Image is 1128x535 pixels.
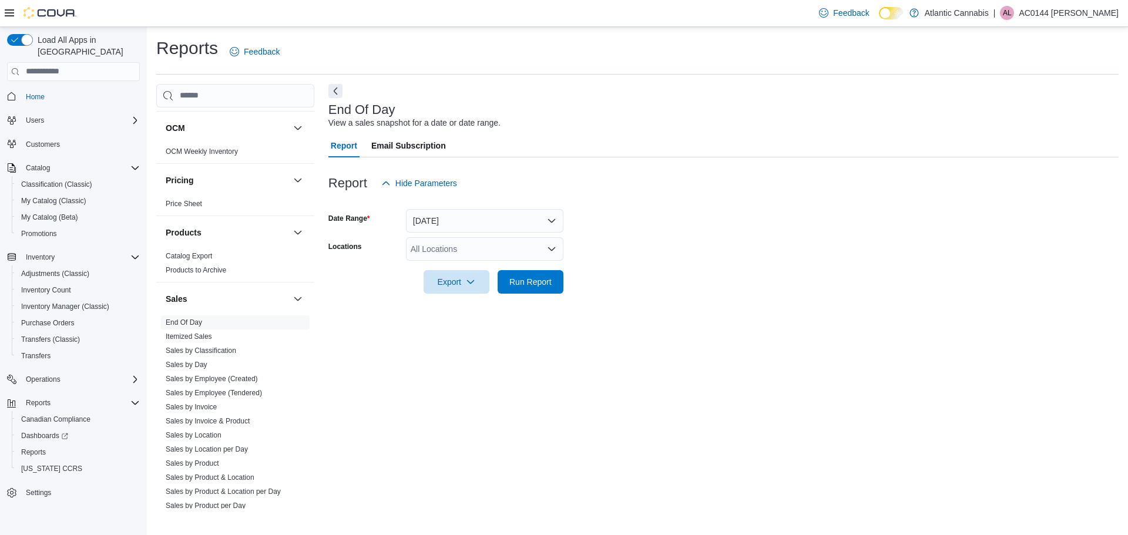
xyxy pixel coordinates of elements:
span: Inventory Count [21,285,71,295]
button: Open list of options [547,244,556,254]
button: Transfers [12,348,145,364]
a: Sales by Invoice & Product [166,417,250,425]
span: Inventory Count [16,283,140,297]
span: Settings [21,485,140,500]
a: Sales by Product [166,459,219,467]
h3: Report [328,176,367,190]
a: Sales by Employee (Tendered) [166,389,262,397]
button: Canadian Compliance [12,411,145,428]
button: Products [166,227,288,238]
span: Report [331,134,357,157]
span: Reports [21,396,140,410]
span: Sales by Invoice [166,402,217,412]
span: Classification (Classic) [16,177,140,191]
h3: Sales [166,293,187,305]
button: [US_STATE] CCRS [12,460,145,477]
button: Inventory [21,250,59,264]
button: Customers [2,136,145,153]
button: Transfers (Classic) [12,331,145,348]
span: Operations [26,375,61,384]
button: Purchase Orders [12,315,145,331]
p: | [993,6,996,20]
a: Canadian Compliance [16,412,95,426]
span: Reports [26,398,51,408]
a: [US_STATE] CCRS [16,462,87,476]
input: Dark Mode [879,7,904,19]
nav: Complex example [7,83,140,532]
span: Sales by Classification [166,346,236,355]
button: Sales [166,293,288,305]
span: Transfers (Classic) [21,335,80,344]
button: Inventory [2,249,145,265]
a: Transfers (Classic) [16,332,85,346]
a: Dashboards [16,429,73,443]
div: AC0144 Lawrenson Dennis [1000,6,1014,20]
button: Reports [2,395,145,411]
span: Dashboards [16,429,140,443]
span: Transfers (Classic) [16,332,140,346]
span: Email Subscription [371,134,446,157]
span: Inventory [26,253,55,262]
span: Sales by Employee (Created) [166,374,258,383]
span: Load All Apps in [GEOGRAPHIC_DATA] [33,34,140,58]
span: Settings [26,488,51,497]
button: [DATE] [406,209,563,233]
span: Users [26,116,44,125]
button: Users [21,113,49,127]
a: Adjustments (Classic) [16,267,94,281]
span: My Catalog (Classic) [21,196,86,206]
button: Catalog [21,161,55,175]
button: Settings [2,484,145,501]
span: My Catalog (Beta) [21,213,78,222]
span: [US_STATE] CCRS [21,464,82,473]
a: OCM Weekly Inventory [166,147,238,156]
span: Operations [21,372,140,386]
span: Inventory Manager (Classic) [16,300,140,314]
p: Atlantic Cannabis [925,6,989,20]
span: End Of Day [166,318,202,327]
span: Promotions [16,227,140,241]
button: Pricing [291,173,305,187]
span: Feedback [244,46,280,58]
a: Home [21,90,49,104]
span: Export [431,270,482,294]
div: Pricing [156,197,314,216]
a: My Catalog (Classic) [16,194,91,208]
button: Export [424,270,489,294]
h3: End Of Day [328,103,395,117]
h1: Reports [156,36,218,60]
span: Products to Archive [166,265,226,275]
a: Feedback [225,40,284,63]
span: Inventory [21,250,140,264]
button: Hide Parameters [377,171,462,195]
button: Users [2,112,145,129]
p: AC0144 [PERSON_NAME] [1019,6,1119,20]
div: OCM [156,144,314,163]
span: AL [1003,6,1012,20]
span: Customers [26,140,60,149]
span: Sales by Employee (Tendered) [166,388,262,398]
img: Cova [23,7,76,19]
button: OCM [291,121,305,135]
div: Sales [156,315,314,517]
a: Sales by Day [166,361,207,369]
a: Inventory Count [16,283,76,297]
a: Sales by Location per Day [166,445,248,453]
button: Home [2,88,145,105]
button: Adjustments (Classic) [12,265,145,282]
button: My Catalog (Classic) [12,193,145,209]
span: Hide Parameters [395,177,457,189]
span: Adjustments (Classic) [21,269,89,278]
button: Catalog [2,160,145,176]
a: Price Sheet [166,200,202,208]
a: End Of Day [166,318,202,327]
a: Inventory Manager (Classic) [16,300,114,314]
button: Reports [21,396,55,410]
span: Sales by Product per Day [166,501,246,510]
span: Sales by Invoice & Product [166,416,250,426]
button: Pricing [166,174,288,186]
button: Sales [291,292,305,306]
button: Inventory Count [12,282,145,298]
span: Purchase Orders [21,318,75,328]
